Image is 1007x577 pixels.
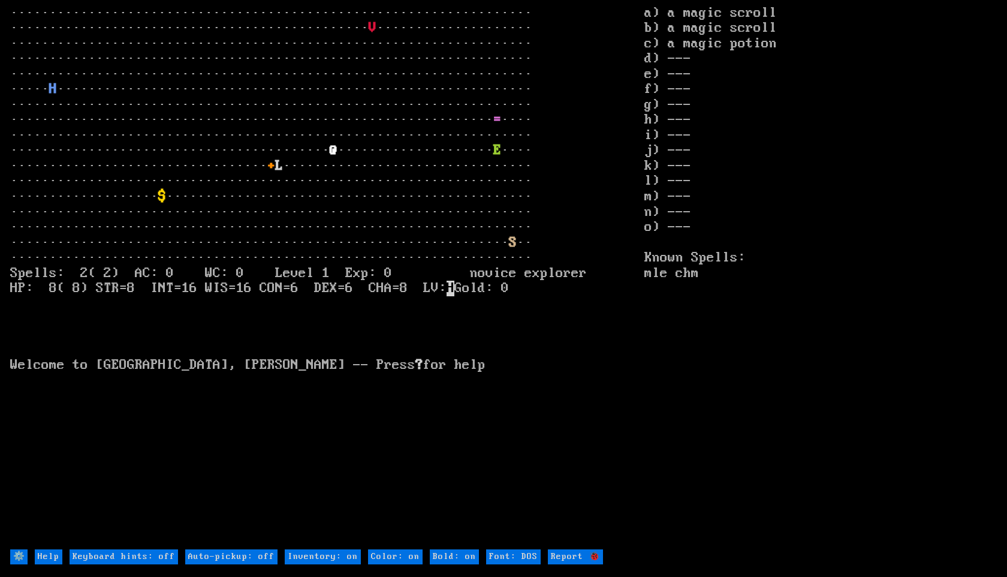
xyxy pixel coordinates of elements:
font: S [509,235,517,251]
b: ? [415,357,423,373]
input: ⚙️ [10,549,28,565]
input: Color: on [368,549,423,565]
input: Inventory: on [285,549,361,565]
font: H [49,82,57,97]
font: + [267,158,275,174]
input: Bold: on [430,549,479,565]
font: L [275,158,283,174]
font: E [493,143,501,158]
larn: ··································································· ·····························... [10,6,644,548]
input: Keyboard hints: off [70,549,178,565]
input: Auto-pickup: off [185,549,278,565]
mark: H [447,281,454,296]
input: Report 🐞 [548,549,603,565]
font: $ [158,189,166,205]
input: Font: DOS [486,549,541,565]
input: Help [35,549,62,565]
font: = [493,112,501,128]
font: @ [330,143,337,158]
font: V [369,20,376,36]
stats: a) a magic scroll b) a magic scroll c) a magic potion d) --- e) --- f) --- g) --- h) --- i) --- j... [644,6,997,548]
